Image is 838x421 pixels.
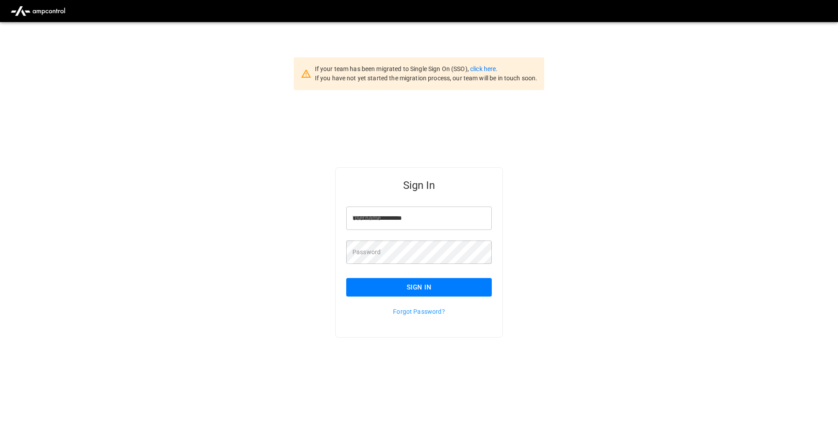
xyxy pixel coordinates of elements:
p: Forgot Password? [346,307,492,316]
a: click here. [470,65,498,72]
span: If you have not yet started the migration process, our team will be in touch soon. [315,75,538,82]
button: Sign In [346,278,492,297]
h5: Sign In [346,178,492,192]
img: ampcontrol.io logo [7,3,69,19]
span: If your team has been migrated to Single Sign On (SSO), [315,65,470,72]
